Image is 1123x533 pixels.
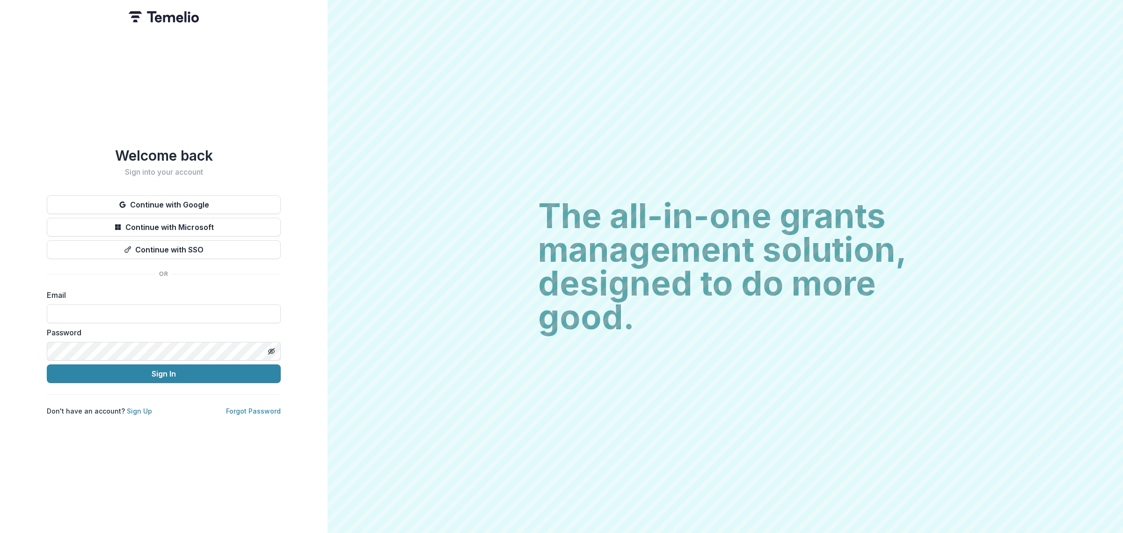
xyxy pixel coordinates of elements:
[47,218,281,237] button: Continue with Microsoft
[47,240,281,259] button: Continue with SSO
[47,168,281,177] h2: Sign into your account
[47,147,281,164] h1: Welcome back
[47,406,152,416] p: Don't have an account?
[264,344,279,359] button: Toggle password visibility
[127,407,152,415] a: Sign Up
[47,364,281,383] button: Sign In
[47,195,281,214] button: Continue with Google
[47,327,275,338] label: Password
[47,289,275,301] label: Email
[129,11,199,22] img: Temelio
[226,407,281,415] a: Forgot Password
